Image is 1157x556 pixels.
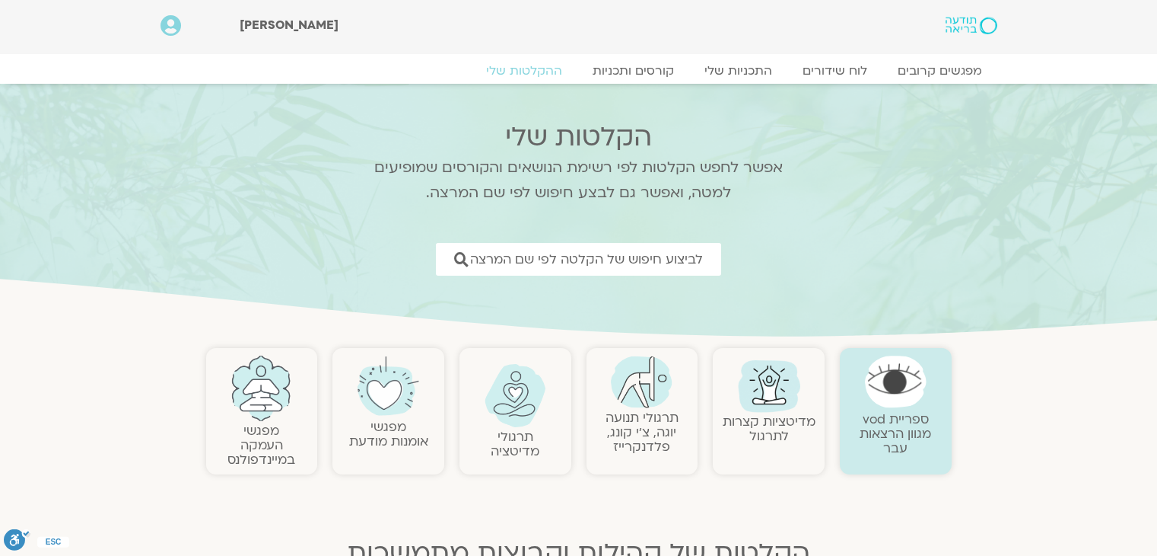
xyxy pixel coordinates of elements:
[354,122,803,152] h2: הקלטות שלי
[491,428,539,460] a: תרגולימדיטציה
[860,411,931,457] a: ספריית vodמגוון הרצאות עבר
[882,63,997,78] a: מפגשים קרובים
[470,252,703,267] span: לביצוע חיפוש של הקלטה לפי שם המרצה
[787,63,882,78] a: לוח שידורים
[689,63,787,78] a: התכניות שלי
[471,63,577,78] a: ההקלטות שלי
[161,63,997,78] nav: Menu
[436,243,721,276] a: לביצוע חיפוש של הקלטה לפי שם המרצה
[606,409,679,455] a: תרגולי תנועהיוגה, צ׳י קונג, פלדנקרייז
[354,155,803,206] p: אפשר לחפש הקלטות לפי רשימת הנושאים והקורסים שמופיעים למטה, ואפשר גם לבצע חיפוש לפי שם המרצה.
[349,418,428,450] a: מפגשיאומנות מודעת
[577,63,689,78] a: קורסים ותכניות
[723,413,815,445] a: מדיטציות קצרות לתרגול
[240,17,339,34] span: [PERSON_NAME]
[227,422,295,468] a: מפגשיהעמקה במיינדפולנס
